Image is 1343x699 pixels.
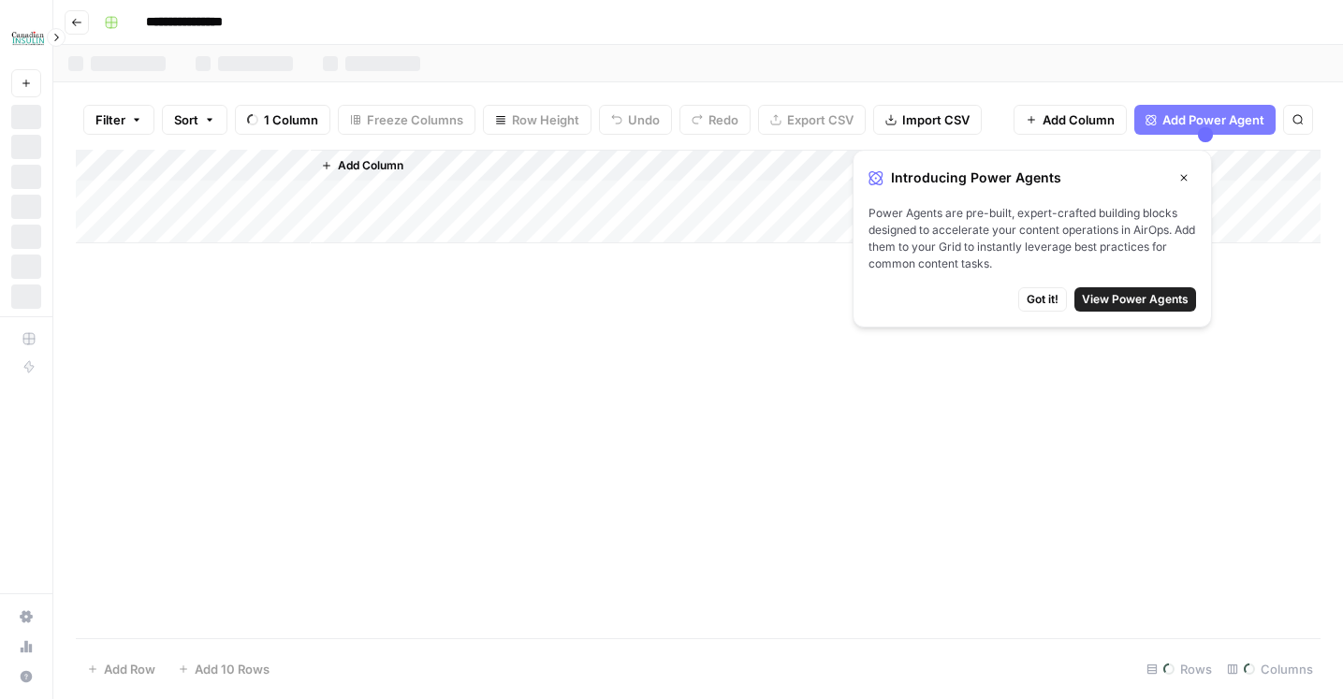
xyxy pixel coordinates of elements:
button: Add Column [314,153,411,178]
button: Add Power Agent [1134,105,1276,135]
a: Usage [11,632,41,662]
span: Filter [95,110,125,129]
button: Help + Support [11,662,41,692]
span: Freeze Columns [367,110,463,129]
span: Row Height [512,110,579,129]
span: Import CSV [902,110,970,129]
button: Row Height [483,105,591,135]
span: 1 Column [264,110,318,129]
button: Export CSV [758,105,866,135]
span: Add Column [338,157,403,174]
button: View Power Agents [1074,287,1196,312]
span: Redo [708,110,738,129]
button: Import CSV [873,105,982,135]
button: Got it! [1018,287,1067,312]
span: Add Row [104,660,155,678]
button: Freeze Columns [338,105,475,135]
button: Redo [679,105,751,135]
button: Add Column [1014,105,1127,135]
button: Sort [162,105,227,135]
span: Got it! [1027,291,1058,308]
button: Add 10 Rows [167,654,281,684]
a: Settings [11,602,41,632]
div: Introducing Power Agents [869,166,1196,190]
span: Export CSV [787,110,854,129]
button: Add Row [76,654,167,684]
button: Workspace: BCI [11,15,41,62]
button: Undo [599,105,672,135]
span: Power Agents are pre-built, expert-crafted building blocks designed to accelerate your content op... [869,205,1196,272]
div: Rows [1139,654,1219,684]
button: Filter [83,105,154,135]
img: BCI Logo [11,22,45,55]
div: Columns [1219,654,1321,684]
span: Add Power Agent [1162,110,1264,129]
span: View Power Agents [1082,291,1189,308]
button: 1 Column [235,105,330,135]
span: Add 10 Rows [195,660,270,678]
span: Add Column [1043,110,1115,129]
span: Sort [174,110,198,129]
span: Undo [628,110,660,129]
